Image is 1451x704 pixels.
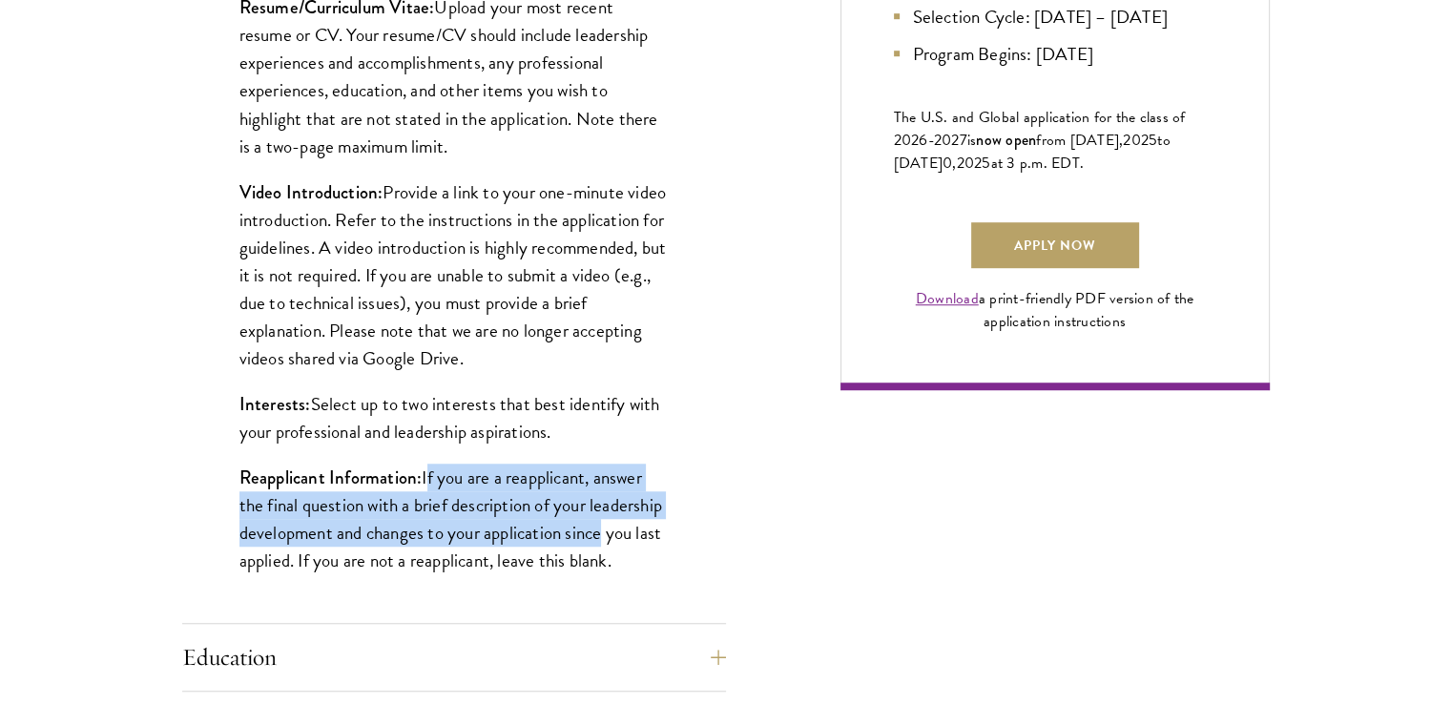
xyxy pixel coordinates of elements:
[943,152,952,175] span: 0
[952,152,956,175] span: ,
[960,129,967,152] span: 7
[894,40,1216,68] li: Program Begins: [DATE]
[239,391,311,417] strong: Interests:
[976,129,1036,151] span: now open
[894,3,1216,31] li: Selection Cycle: [DATE] – [DATE]
[239,464,669,574] p: If you are a reapplicant, answer the final question with a brief description of your leadership d...
[894,287,1216,333] div: a print-friendly PDF version of the application instructions
[894,129,1171,175] span: to [DATE]
[1036,129,1123,152] span: from [DATE],
[991,152,1085,175] span: at 3 p.m. EDT.
[928,129,960,152] span: -202
[957,152,983,175] span: 202
[1123,129,1149,152] span: 202
[239,179,383,205] strong: Video Introduction:
[919,129,927,152] span: 6
[982,152,990,175] span: 5
[239,178,669,372] p: Provide a link to your one-minute video introduction. Refer to the instructions in the applicatio...
[239,390,669,445] p: Select up to two interests that best identify with your professional and leadership aspirations.
[916,287,979,310] a: Download
[239,465,423,490] strong: Reapplicant Information:
[182,634,726,680] button: Education
[967,129,977,152] span: is
[1149,129,1157,152] span: 5
[971,222,1139,268] a: Apply Now
[894,106,1186,152] span: The U.S. and Global application for the class of 202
